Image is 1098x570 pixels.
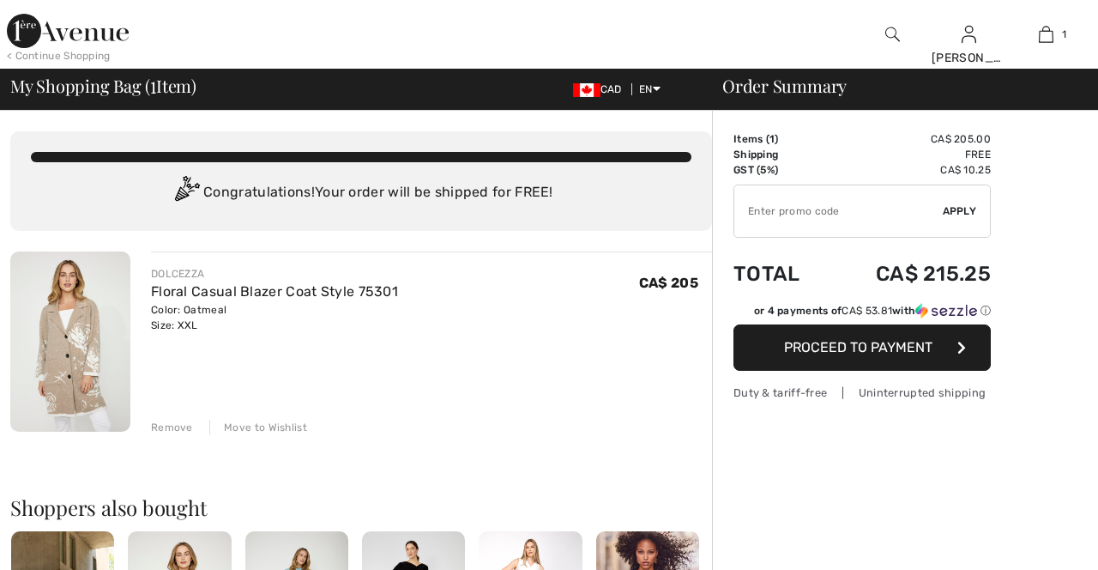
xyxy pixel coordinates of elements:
[150,73,156,95] span: 1
[573,83,600,97] img: Canadian Dollar
[754,303,991,318] div: or 4 payments of with
[7,48,111,64] div: < Continue Shopping
[885,24,900,45] img: search the website
[962,26,976,42] a: Sign In
[151,420,193,435] div: Remove
[733,131,828,147] td: Items ( )
[784,339,932,355] span: Proceed to Payment
[31,176,691,210] div: Congratulations! Your order will be shipped for FREE!
[573,83,629,95] span: CAD
[842,305,892,317] span: CA$ 53.81
[733,162,828,178] td: GST (5%)
[639,83,661,95] span: EN
[639,275,698,291] span: CA$ 205
[733,147,828,162] td: Shipping
[962,24,976,45] img: My Info
[151,283,398,300] a: Floral Casual Blazer Coat Style 75301
[1062,27,1066,42] span: 1
[151,302,398,333] div: Color: Oatmeal Size: XXL
[7,14,129,48] img: 1ère Avenue
[828,131,991,147] td: CA$ 205.00
[10,252,130,432] img: Floral Casual Blazer Coat Style 75301
[151,266,398,282] div: DOLCEZZA
[828,245,991,303] td: CA$ 215.25
[734,185,943,237] input: Promo code
[943,203,977,219] span: Apply
[828,162,991,178] td: CA$ 10.25
[733,303,991,324] div: or 4 payments ofCA$ 53.81withSezzle Click to learn more about Sezzle
[769,133,775,145] span: 1
[10,77,196,94] span: My Shopping Bag ( Item)
[1039,24,1053,45] img: My Bag
[702,77,1088,94] div: Order Summary
[1008,24,1083,45] a: 1
[209,420,307,435] div: Move to Wishlist
[733,245,828,303] td: Total
[828,147,991,162] td: Free
[932,49,1007,67] div: [PERSON_NAME]
[733,324,991,371] button: Proceed to Payment
[10,497,712,518] h2: Shoppers also bought
[915,303,977,318] img: Sezzle
[733,385,991,401] div: Duty & tariff-free | Uninterrupted shipping
[169,176,203,210] img: Congratulation2.svg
